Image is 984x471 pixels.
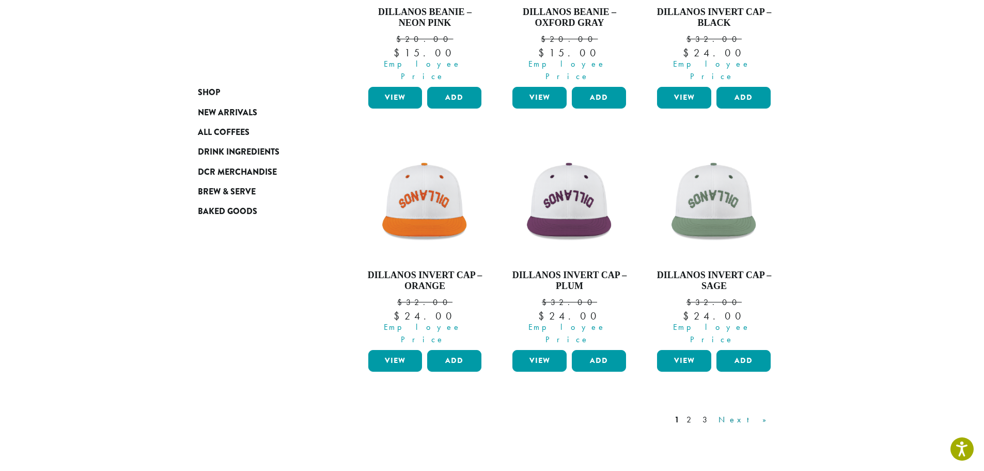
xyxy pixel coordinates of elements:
span: Employee Price [650,321,773,346]
span: $ [686,34,695,44]
button: Add [572,350,626,372]
a: 3 [700,414,713,426]
span: $ [686,297,695,308]
span: Employee Price [506,58,629,83]
button: Add [716,350,771,372]
bdi: 32.00 [686,297,742,308]
a: View [512,350,567,372]
button: Add [716,87,771,109]
button: Add [427,350,481,372]
a: View [368,87,423,109]
span: $ [397,297,406,308]
span: Employee Price [506,321,629,346]
a: Dillanos Invert Cap – Sage $32.00 Employee Price [654,143,773,346]
img: Backwards-Sage-scaled.png [654,143,773,262]
button: Add [572,87,626,109]
button: Add [427,87,481,109]
a: Drink Ingredients [198,142,322,162]
a: View [512,87,567,109]
h4: Dillanos Beanie – Oxford Gray [510,7,629,29]
bdi: 24.00 [538,309,601,323]
bdi: 32.00 [686,34,742,44]
h4: Dillanos Invert Cap – Black [654,7,773,29]
h4: Dillanos Invert Cap – Orange [366,270,485,292]
span: $ [394,46,404,59]
h4: Dillanos Beanie – Neon Pink [366,7,485,29]
span: $ [538,309,549,323]
span: DCR Merchandise [198,166,277,179]
span: Baked Goods [198,205,257,218]
span: Shop [198,86,220,99]
bdi: 24.00 [683,309,745,323]
bdi: 20.00 [541,34,598,44]
span: $ [541,34,550,44]
span: Employee Price [362,321,485,346]
span: New Arrivals [198,107,257,119]
span: $ [542,297,551,308]
span: $ [683,309,694,323]
a: View [657,87,711,109]
span: $ [396,34,405,44]
a: Baked Goods [198,202,322,221]
span: $ [538,46,549,59]
bdi: 15.00 [394,46,456,59]
a: Dillanos Invert Cap – Plum $32.00 Employee Price [510,143,629,346]
bdi: 20.00 [396,34,453,44]
span: Drink Ingredients [198,146,279,159]
a: Shop [198,83,322,102]
span: $ [394,309,404,323]
span: Brew & Serve [198,186,256,199]
h4: Dillanos Invert Cap – Sage [654,270,773,292]
span: All Coffees [198,126,249,139]
span: $ [683,46,694,59]
a: All Coffees [198,123,322,142]
img: Backwards-Plumb-scaled.png [510,143,629,262]
img: Backwards-Orang-scaled.png [365,143,484,262]
bdi: 24.00 [394,309,456,323]
a: 2 [684,414,697,426]
a: 1 [673,414,681,426]
span: Employee Price [650,58,773,83]
bdi: 24.00 [683,46,745,59]
span: Employee Price [362,58,485,83]
a: Next » [716,414,776,426]
a: DCR Merchandise [198,162,322,182]
a: Dillanos Invert Cap – Orange $32.00 Employee Price [366,143,485,346]
bdi: 15.00 [538,46,600,59]
a: View [368,350,423,372]
h4: Dillanos Invert Cap – Plum [510,270,629,292]
a: Brew & Serve [198,182,322,202]
a: New Arrivals [198,102,322,122]
bdi: 32.00 [542,297,597,308]
bdi: 32.00 [397,297,452,308]
a: View [657,350,711,372]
